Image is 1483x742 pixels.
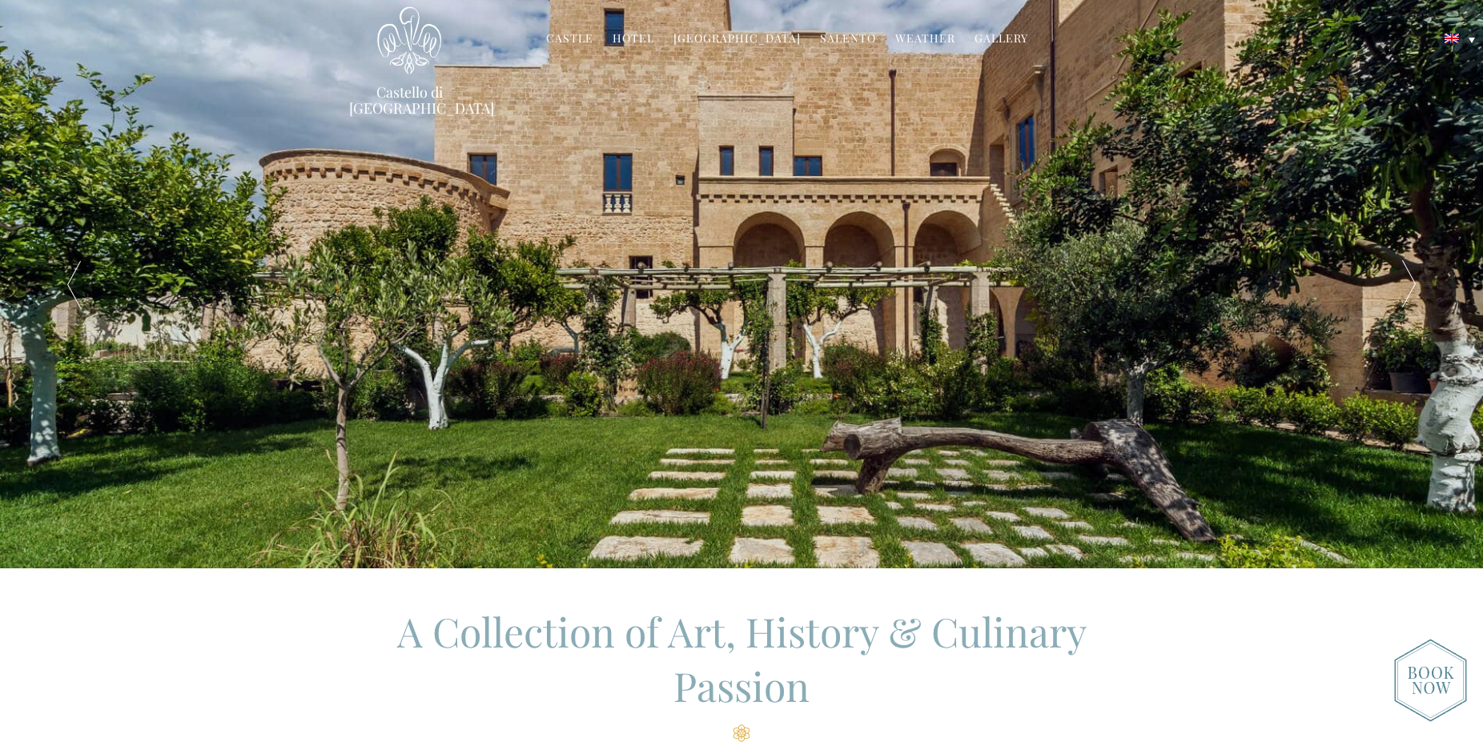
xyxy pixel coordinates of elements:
a: Salento [820,30,876,49]
span: A Collection of Art, History & Culinary Passion [397,604,1087,712]
a: Gallery [975,30,1028,49]
a: Castello di [GEOGRAPHIC_DATA] [349,84,469,116]
a: [GEOGRAPHIC_DATA] [673,30,801,49]
img: new-booknow.png [1394,639,1467,722]
a: Weather [895,30,955,49]
img: English [1445,34,1459,43]
a: Hotel [613,30,654,49]
img: Castello di Ugento [377,6,441,74]
a: Castle [546,30,593,49]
